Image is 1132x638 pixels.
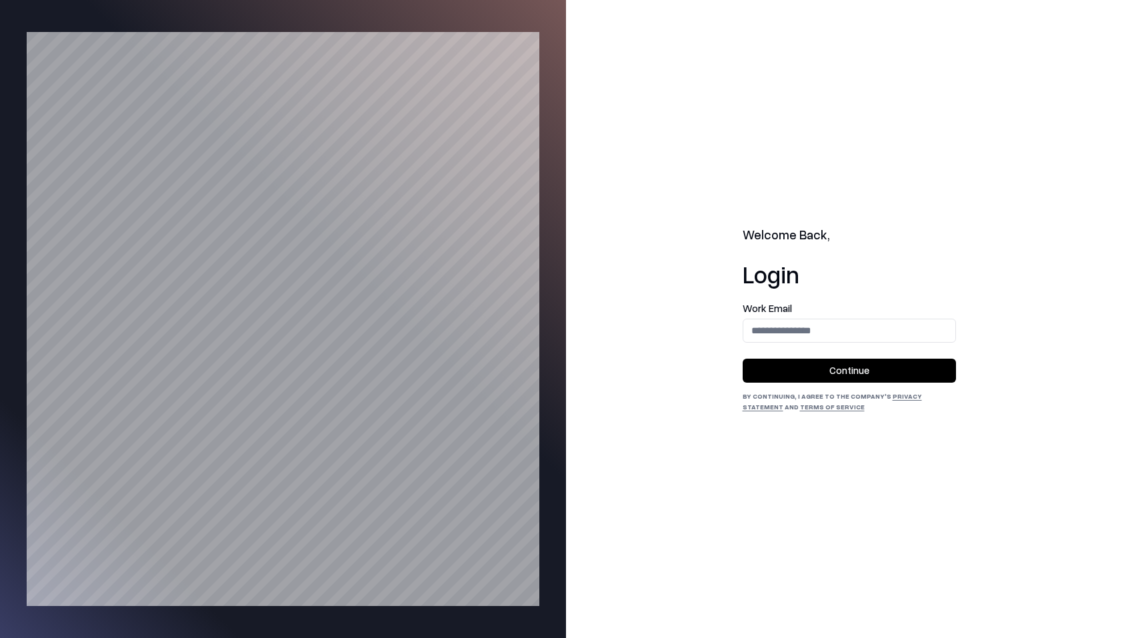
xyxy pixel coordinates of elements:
[743,261,956,287] h1: Login
[743,359,956,383] button: Continue
[743,226,956,245] h2: Welcome Back,
[743,303,956,313] label: Work Email
[743,392,922,411] a: Privacy Statement
[743,391,956,412] div: By continuing, I agree to the Company's and
[800,403,865,411] a: Terms of Service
